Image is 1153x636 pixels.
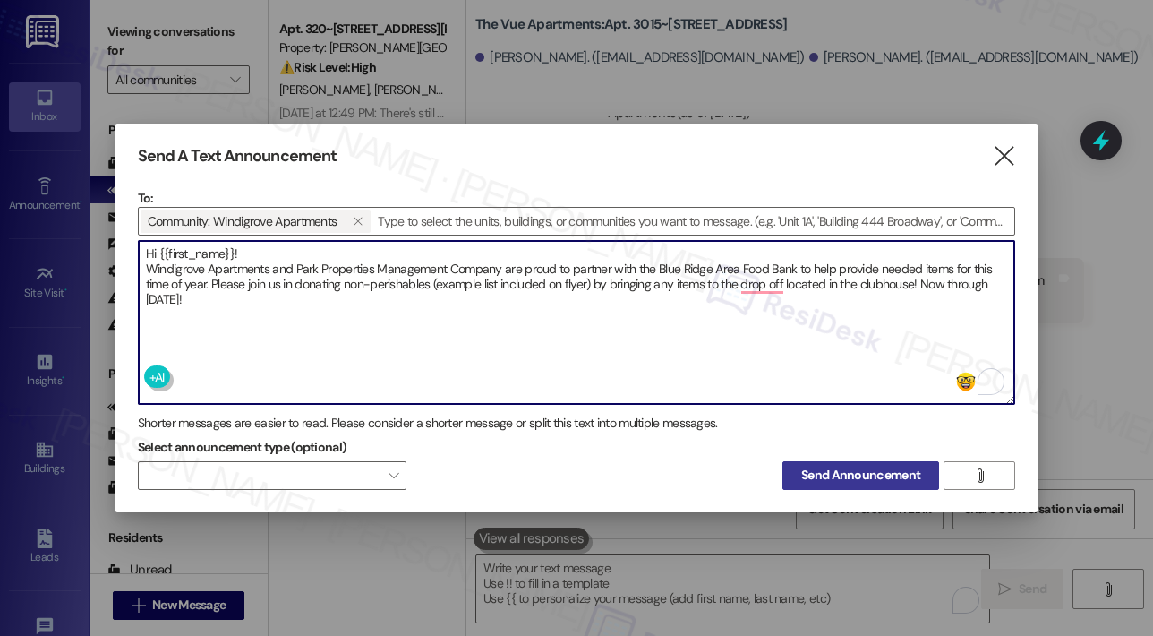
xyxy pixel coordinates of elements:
span: Community: Windigrove Apartments [148,210,337,233]
button: Community: Windigrove Apartments [344,210,371,233]
label: Select announcement type (optional) [138,434,347,461]
i:  [992,147,1016,166]
span: Send Announcement [801,466,920,485]
textarea: To enrich screen reader interactions, please activate Accessibility in Grammarly extension settings [139,241,1014,404]
p: To: [138,189,1015,207]
input: Type to select the units, buildings, or communities you want to message. (e.g. 'Unit 1A', 'Buildi... [372,208,1014,235]
div: To enrich screen reader interactions, please activate Accessibility in Grammarly extension settings [138,240,1015,405]
h3: Send A Text Announcement [138,146,337,167]
div: Shorter messages are easier to read. Please consider a shorter message or split this text into mu... [138,414,1015,433]
button: Send Announcement [782,461,939,490]
i:  [973,468,986,483]
i:  [353,214,363,228]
